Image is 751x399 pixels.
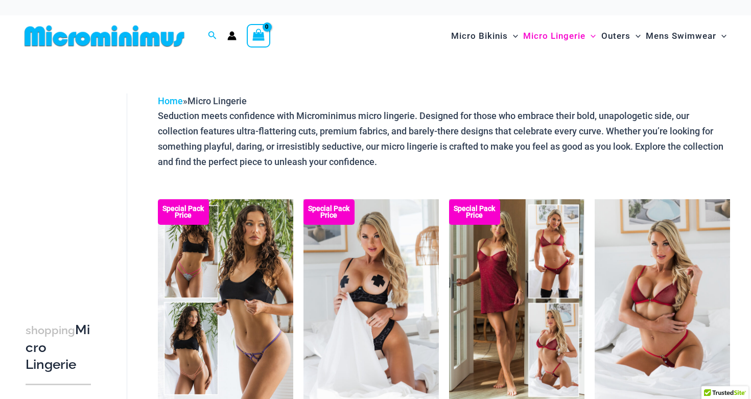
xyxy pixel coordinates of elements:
[646,23,716,49] span: Mens Swimwear
[451,23,508,49] span: Micro Bikinis
[523,23,585,49] span: Micro Lingerie
[227,31,237,40] a: Account icon link
[247,24,270,48] a: View Shopping Cart, empty
[521,20,598,52] a: Micro LingerieMenu ToggleMenu Toggle
[447,19,731,53] nav: Site Navigation
[449,20,521,52] a: Micro BikinisMenu ToggleMenu Toggle
[26,321,91,373] h3: Micro Lingerie
[601,23,630,49] span: Outers
[208,30,217,42] a: Search icon link
[26,324,75,337] span: shopping
[20,25,189,48] img: MM SHOP LOGO FLAT
[158,96,183,106] a: Home
[716,23,726,49] span: Menu Toggle
[158,96,247,106] span: »
[187,96,247,106] span: Micro Lingerie
[158,205,209,219] b: Special Pack Price
[643,20,729,52] a: Mens SwimwearMenu ToggleMenu Toggle
[585,23,596,49] span: Menu Toggle
[630,23,641,49] span: Menu Toggle
[26,85,118,290] iframe: TrustedSite Certified
[158,108,731,169] p: Seduction meets confidence with Microminimus micro lingerie. Designed for those who embrace their...
[599,20,643,52] a: OutersMenu ToggleMenu Toggle
[303,205,355,219] b: Special Pack Price
[508,23,518,49] span: Menu Toggle
[449,205,500,219] b: Special Pack Price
